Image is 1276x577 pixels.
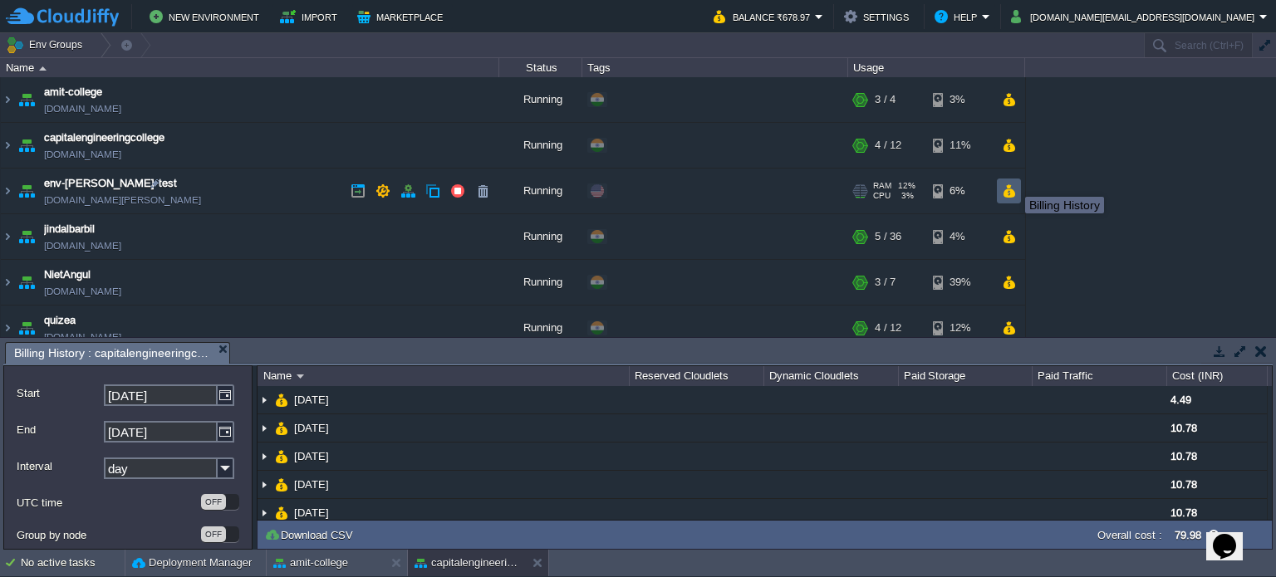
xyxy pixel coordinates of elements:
[499,123,582,168] div: Running
[44,237,121,254] a: [DOMAIN_NAME]
[44,84,102,100] a: amit-college
[415,555,519,571] button: capitalengineeringcollege
[1170,422,1197,434] span: 10.78
[44,266,91,283] a: NietAngul
[264,527,358,542] button: Download CSV
[875,123,901,168] div: 4 / 12
[844,7,914,27] button: Settings
[583,58,847,77] div: Tags
[201,494,226,510] div: OFF
[275,414,288,442] img: AMDAwAAAACH5BAEAAAAALAAAAAABAAEAAAICRAEAOw==
[1097,529,1162,541] label: Overall cost :
[44,221,95,237] a: jindalbarbil
[44,283,121,300] a: [DOMAIN_NAME]
[1206,511,1259,560] iframe: chat widget
[275,499,288,526] img: AMDAwAAAACH5BAEAAAAALAAAAAABAAEAAAICRAEAOw==
[499,214,582,259] div: Running
[292,449,331,463] a: [DATE]
[258,471,271,498] img: AMDAwAAAACH5BAEAAAAALAAAAAABAAEAAAICRAEAOw==
[933,169,987,213] div: 6%
[1168,366,1267,386] div: Cost (INR)
[292,393,331,407] a: [DATE]
[6,7,119,27] img: CloudJiffy
[259,366,629,386] div: Name
[1,306,14,350] img: AMDAwAAAACH5BAEAAAAALAAAAAABAAEAAAICRAEAOw==
[292,421,331,435] span: [DATE]
[258,414,271,442] img: AMDAwAAAACH5BAEAAAAALAAAAAABAAEAAAICRAEAOw==
[875,306,901,350] div: 4 / 12
[1029,198,1100,212] div: Billing History
[499,77,582,122] div: Running
[875,77,896,122] div: 3 / 4
[765,366,898,386] div: Dynamic Cloudlets
[933,260,987,305] div: 39%
[15,260,38,305] img: AMDAwAAAACH5BAEAAAAALAAAAAABAAEAAAICRAEAOw==
[292,506,331,520] a: [DATE]
[258,443,271,470] img: AMDAwAAAACH5BAEAAAAALAAAAAABAAEAAAICRAEAOw==
[631,366,763,386] div: Reserved Cloudlets
[14,343,213,364] span: Billing History : capitalengineeringcollege
[44,130,164,146] a: capitalengineeringcollege
[44,175,177,192] a: env-[PERSON_NAME]-test
[1,260,14,305] img: AMDAwAAAACH5BAEAAAAALAAAAAABAAEAAAICRAEAOw==
[1011,7,1259,27] button: [DOMAIN_NAME][EMAIL_ADDRESS][DOMAIN_NAME]
[273,555,348,571] button: amit-college
[15,123,38,168] img: AMDAwAAAACH5BAEAAAAALAAAAAABAAEAAAICRAEAOw==
[1170,394,1191,406] span: 4.49
[1170,506,1197,519] span: 10.78
[44,146,121,163] a: [DOMAIN_NAME]
[44,192,201,208] a: [DOMAIN_NAME][PERSON_NAME]
[297,374,304,379] img: AMDAwAAAACH5BAEAAAAALAAAAAABAAEAAAICRAEAOw==
[499,260,582,305] div: Running
[933,306,987,350] div: 12%
[280,7,342,27] button: Import
[875,214,901,259] div: 5 / 36
[1,169,14,213] img: AMDAwAAAACH5BAEAAAAALAAAAAABAAEAAAICRAEAOw==
[897,191,914,201] span: 3%
[275,386,288,413] img: AMDAwAAAACH5BAEAAAAALAAAAAABAAEAAAICRAEAOw==
[17,457,102,475] label: Interval
[258,499,271,526] img: AMDAwAAAACH5BAEAAAAALAAAAAABAAEAAAICRAEAOw==
[1175,529,1201,541] label: 79.98
[21,550,125,576] div: No active tasks
[849,58,1024,77] div: Usage
[39,66,47,71] img: AMDAwAAAACH5BAEAAAAALAAAAAABAAEAAAICRAEAOw==
[132,555,252,571] button: Deployment Manager
[1,214,14,259] img: AMDAwAAAACH5BAEAAAAALAAAAAABAAEAAAICRAEAOw==
[15,214,38,259] img: AMDAwAAAACH5BAEAAAAALAAAAAABAAEAAAICRAEAOw==
[499,169,582,213] div: Running
[1033,366,1166,386] div: Paid Traffic
[933,123,987,168] div: 11%
[44,329,121,345] a: [DOMAIN_NAME]
[275,471,288,498] img: AMDAwAAAACH5BAEAAAAALAAAAAABAAEAAAICRAEAOw==
[500,58,582,77] div: Status
[1170,450,1197,462] span: 10.78
[357,7,448,27] button: Marketplace
[15,77,38,122] img: AMDAwAAAACH5BAEAAAAALAAAAAABAAEAAAICRAEAOw==
[935,7,982,27] button: Help
[258,386,271,413] img: AMDAwAAAACH5BAEAAAAALAAAAAABAAEAAAICRAEAOw==
[44,312,76,329] a: quizea
[1,77,14,122] img: AMDAwAAAACH5BAEAAAAALAAAAAABAAEAAAICRAEAOw==
[499,306,582,350] div: Running
[1,123,14,168] img: AMDAwAAAACH5BAEAAAAALAAAAAABAAEAAAICRAEAOw==
[292,477,331,491] a: [DATE]
[2,58,498,77] div: Name
[275,443,288,470] img: AMDAwAAAACH5BAEAAAAALAAAAAABAAEAAAICRAEAOw==
[900,366,1033,386] div: Paid Storage
[17,421,102,438] label: End
[933,77,987,122] div: 3%
[15,169,38,213] img: AMDAwAAAACH5BAEAAAAALAAAAAABAAEAAAICRAEAOw==
[17,494,199,511] label: UTC time
[1170,478,1197,491] span: 10.78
